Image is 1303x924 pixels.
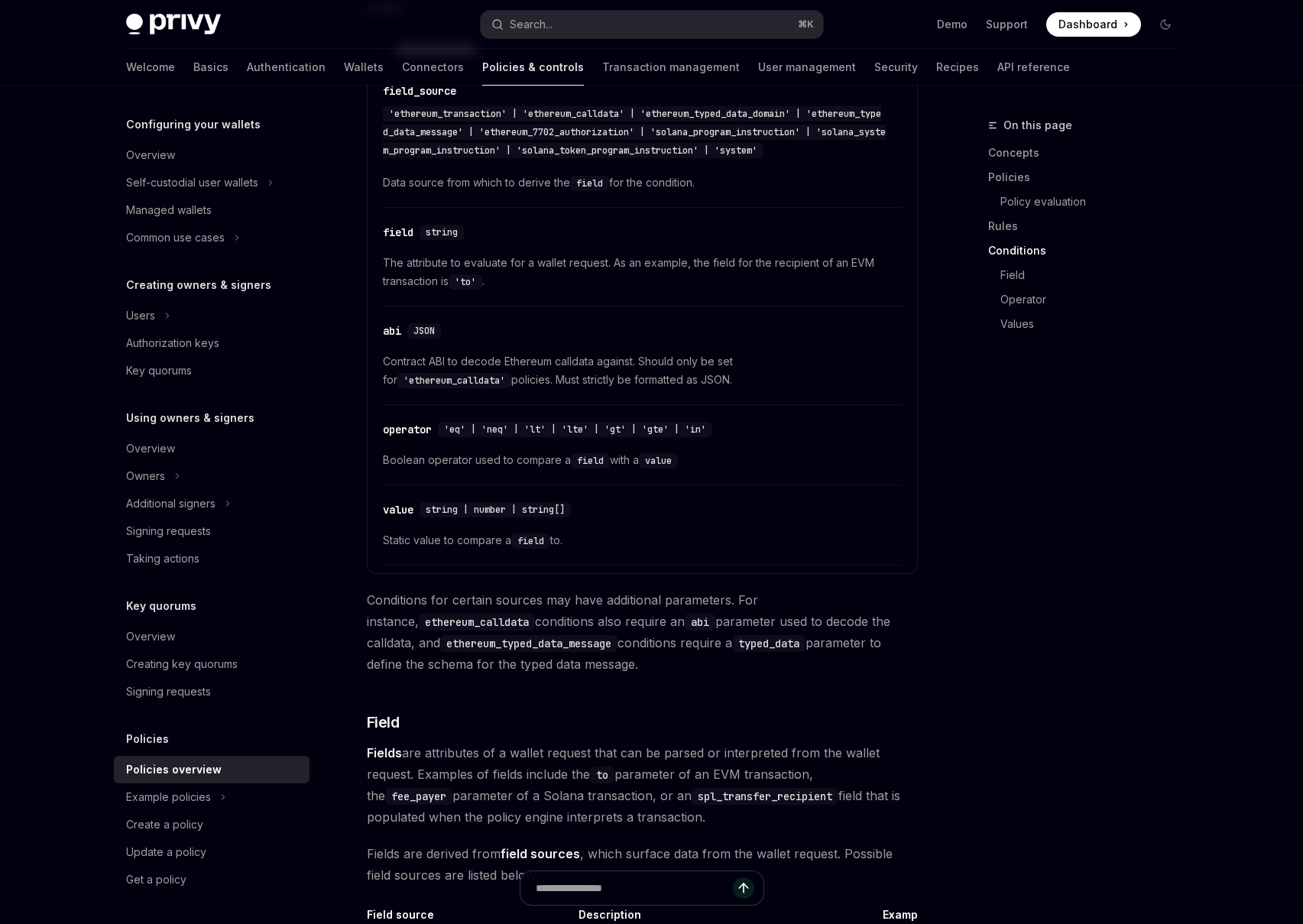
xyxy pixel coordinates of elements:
a: Signing requests [114,517,310,545]
img: dark logo [126,14,221,35]
span: The attribute to evaluate for a wallet request. As an example, the field for the recipient of an ... [383,254,902,290]
span: On this page [1003,116,1072,135]
div: Users [126,306,155,325]
span: Contract ABI to decode Ethereum calldata against. Should only be set for policies. Must strictly ... [383,352,902,389]
div: Additional signers [126,494,216,513]
div: Common use cases [126,229,225,247]
div: Creating key quorums [126,655,238,673]
div: abi [383,323,401,339]
h5: Key quorums [126,597,196,615]
strong: Fields [367,745,402,760]
div: Authorization keys [126,334,219,352]
span: Conditions for certain sources may have additional parameters. For instance, conditions also requ... [367,589,918,675]
span: ⌘ K [798,18,814,31]
span: Data source from which to derive the for the condition. [383,173,902,192]
div: Signing requests [126,682,211,701]
a: Create a policy [114,811,310,838]
div: Signing requests [126,522,211,540]
span: Dashboard [1058,17,1117,32]
a: Overview [114,435,310,462]
h5: Policies [126,730,169,748]
a: Update a policy [114,838,310,866]
span: 'ethereum_transaction' | 'ethereum_calldata' | 'ethereum_typed_data_domain' | 'ethereum_typed_dat... [383,108,886,157]
span: Static value to compare a to. [383,531,902,550]
button: Search...⌘K [481,11,823,38]
a: Basics [193,49,229,86]
code: 'to' [449,274,482,290]
a: Operator [1000,287,1190,312]
div: Overview [126,146,175,164]
code: to [590,767,614,783]
a: Rules [988,214,1190,238]
div: Managed wallets [126,201,212,219]
a: Support [986,17,1028,32]
a: Dashboard [1046,12,1141,37]
code: ethereum_calldata [419,614,535,631]
a: Recipes [936,49,979,86]
a: Key quorums [114,357,310,384]
a: Policies & controls [482,49,584,86]
h5: Configuring your wallets [126,115,261,134]
span: Field [367,712,400,733]
a: Transaction management [602,49,740,86]
div: Example policies [126,788,211,806]
code: value [639,453,678,468]
div: Key quorums [126,361,192,380]
a: API reference [997,49,1070,86]
a: Welcome [126,49,175,86]
a: Authentication [247,49,326,86]
span: JSON [413,325,435,337]
code: field [511,533,550,549]
a: Security [874,49,918,86]
div: Overview [126,627,175,646]
h5: Creating owners & signers [126,276,271,294]
code: field [571,453,610,468]
a: Field [1000,263,1190,287]
code: typed_data [732,635,805,652]
code: 'ethereum_calldata' [397,373,511,388]
span: Boolean operator used to compare a with a [383,451,902,469]
a: Creating key quorums [114,650,310,678]
a: Policies [988,165,1190,190]
div: Overview [126,439,175,458]
strong: field sources [501,846,580,861]
code: fee_payer [385,788,452,805]
a: Managed wallets [114,196,310,224]
a: Connectors [402,49,464,86]
a: Authorization keys [114,329,310,357]
div: field_source [383,83,456,99]
code: abi [685,614,715,631]
div: Update a policy [126,843,206,861]
div: Search... [510,15,553,34]
div: Get a policy [126,871,186,889]
a: Overview [114,623,310,650]
span: string [426,226,458,238]
div: Policies overview [126,760,222,779]
a: Wallets [344,49,384,86]
a: Policy evaluation [1000,190,1190,214]
div: operator [383,422,432,437]
code: spl_transfer_recipient [692,788,838,805]
a: Get a policy [114,866,310,893]
div: value [383,502,413,517]
span: string | number | string[] [426,504,565,516]
div: Owners [126,467,165,485]
span: 'eq' | 'neq' | 'lt' | 'lte' | 'gt' | 'gte' | 'in' [444,423,706,436]
a: Policies overview [114,756,310,783]
div: Create a policy [126,815,203,834]
a: User management [758,49,856,86]
a: Overview [114,141,310,169]
a: Signing requests [114,678,310,705]
a: Concepts [988,141,1190,165]
button: Toggle dark mode [1153,12,1178,37]
h5: Using owners & signers [126,409,254,427]
code: field [570,176,609,191]
div: Taking actions [126,550,199,568]
code: ethereum_typed_data_message [440,635,617,652]
a: Taking actions [114,545,310,572]
button: Send message [733,877,754,899]
a: Conditions [988,238,1190,263]
div: Self-custodial user wallets [126,173,258,192]
span: are attributes of a wallet request that can be parsed or interpreted from the wallet request. Exa... [367,742,918,828]
a: Demo [937,17,968,32]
